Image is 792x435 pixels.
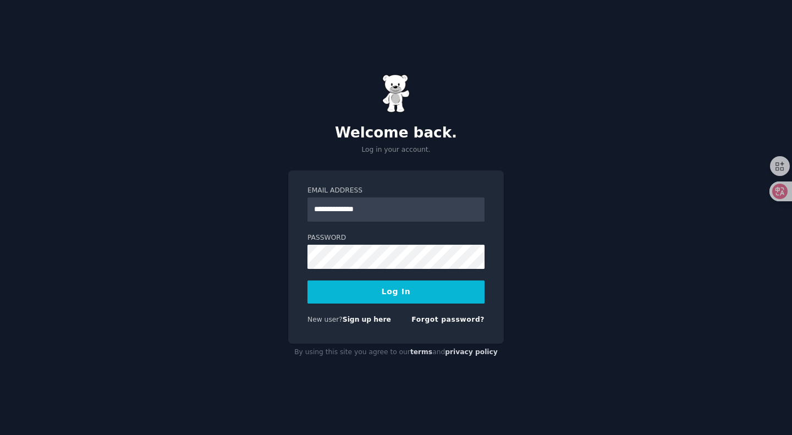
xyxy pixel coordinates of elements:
div: By using this site you agree to our and [288,344,504,361]
label: Email Address [307,186,485,196]
img: Gummy Bear [382,74,410,113]
span: New user? [307,316,343,323]
a: Sign up here [343,316,391,323]
h2: Welcome back. [288,124,504,142]
a: terms [410,348,432,356]
a: privacy policy [445,348,498,356]
button: Log In [307,280,485,304]
label: Password [307,233,485,243]
p: Log in your account. [288,145,504,155]
a: Forgot password? [411,316,485,323]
